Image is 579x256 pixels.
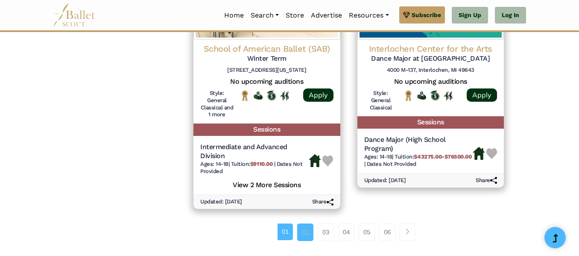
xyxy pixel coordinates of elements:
[379,224,395,241] a: 06
[338,224,354,241] a: 04
[282,6,307,24] a: Store
[309,154,321,167] img: Housing Available
[395,153,471,160] span: Tuition:
[250,161,272,167] b: $9110.00
[403,10,410,20] img: gem.svg
[467,88,497,102] a: Apply
[240,90,249,101] img: National
[200,143,309,161] h5: Intermediate and Advanced Division
[414,153,471,160] b: $43275.00-$76500.00
[364,153,474,168] h6: | |
[278,224,420,241] nav: Page navigation example
[345,6,392,24] a: Resources
[364,67,497,74] h6: 4000 M-137, Interlochen, MI 49643
[417,91,426,100] img: Offers Financial Aid
[280,91,289,100] img: In Person
[200,77,333,86] h5: No upcoming auditions
[364,135,474,153] h5: Dance Major (High School Program)
[200,161,309,175] h6: | |
[486,148,497,159] img: Heart
[254,91,263,100] img: Offers Financial Aid
[364,77,497,86] h5: No upcoming auditions
[357,116,504,129] h5: Sessions
[412,10,441,20] span: Subscribe
[200,179,333,190] h5: View 2 More Sessions
[318,224,334,241] a: 03
[278,224,293,240] a: 01
[476,177,497,184] h6: Share
[364,54,497,63] h5: Dance Major at [GEOGRAPHIC_DATA]
[322,156,333,166] img: Heart
[359,224,375,241] a: 05
[200,161,302,174] span: Dates Not Provided
[221,6,247,24] a: Home
[399,6,445,24] a: Subscribe
[430,91,439,100] img: Offers Scholarship
[297,224,313,241] a: 02
[364,43,497,54] h4: Interlochen Center for the Arts
[200,43,333,54] h4: School of American Ballet (SAB)
[452,7,488,24] a: Sign Up
[444,91,453,100] img: In Person
[307,6,345,24] a: Advertise
[312,198,333,206] h6: Share
[364,90,398,112] h6: Style: General Classical
[404,90,413,101] img: National
[200,67,333,74] h6: [STREET_ADDRESS][US_STATE]
[364,177,406,184] h6: Updated: [DATE]
[473,147,485,160] img: Housing Available
[367,161,416,167] span: Dates Not Provided
[364,153,392,160] span: Ages: 14-18
[247,6,282,24] a: Search
[200,161,228,167] span: Ages: 14-18
[303,88,333,102] a: Apply
[231,161,274,167] span: Tuition:
[193,124,340,136] h5: Sessions
[200,198,242,206] h6: Updated: [DATE]
[495,7,526,24] a: Log In
[267,91,276,100] img: Offers Scholarship
[200,90,234,119] h6: Style: General Classical and 1 more
[200,54,333,63] h5: Winter Term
